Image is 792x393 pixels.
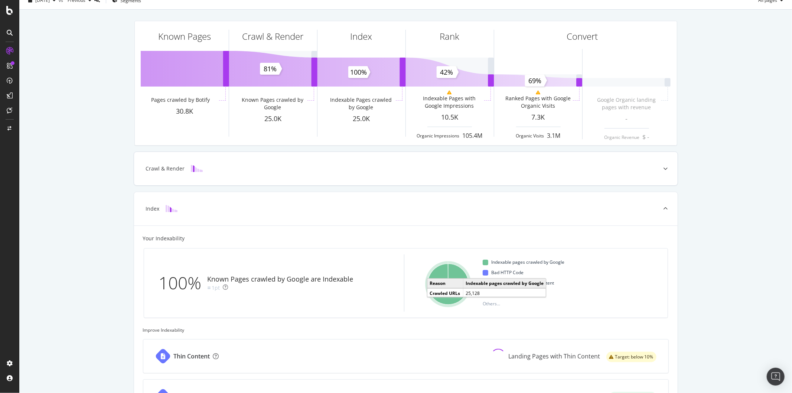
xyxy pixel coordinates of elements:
[242,30,304,43] div: Crawl & Render
[174,352,210,361] div: Thin Content
[143,339,669,373] a: Thin ContentLanding Pages with Thin Contentwarning label
[606,352,656,362] div: warning label
[480,299,503,308] span: Others...
[463,131,483,140] div: 105.4M
[143,235,185,242] div: Your Indexability
[229,114,317,124] div: 25.0K
[208,287,211,289] img: Equal
[491,268,524,277] span: Bad HTTP Code
[509,352,600,361] div: Landing Pages with Thin Content
[143,327,669,333] div: Improve Indexability
[146,205,160,212] div: Index
[141,107,229,116] div: 30.8K
[208,275,353,284] div: Known Pages crawled by Google are Indexable
[151,96,210,104] div: Pages crawled by Botify
[406,113,494,122] div: 10.5K
[328,96,394,111] div: Indexable Pages crawled by Google
[351,30,372,43] div: Index
[767,368,785,386] div: Open Intercom Messenger
[166,205,177,212] img: block-icon
[425,254,471,312] svg: A chart.
[417,133,460,139] div: Organic Impressions
[159,271,208,295] div: 100%
[146,165,185,172] div: Crawl & Render
[317,114,405,124] div: 25.0K
[491,279,554,288] span: Bad HTTP Code + Bad Content
[491,289,532,298] span: Canonical not equal
[239,96,306,111] div: Known Pages crawled by Google
[416,95,483,110] div: Indexable Pages with Google Impressions
[191,165,203,172] img: block-icon
[158,30,211,43] div: Known Pages
[491,258,564,267] span: Indexable pages crawled by Google
[615,355,654,359] span: Target: below 10%
[212,284,220,292] div: 1pt
[440,30,460,43] div: Rank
